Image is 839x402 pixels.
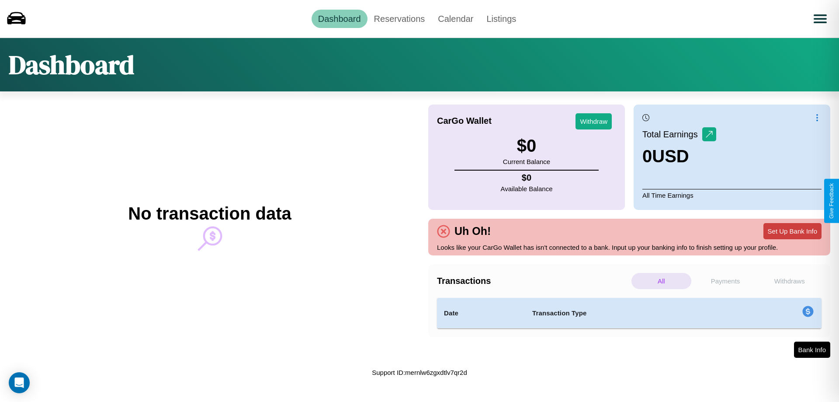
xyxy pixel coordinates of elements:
[437,241,822,253] p: Looks like your CarGo Wallet has isn't connected to a bank. Input up your banking info to finish ...
[437,276,629,286] h4: Transactions
[808,7,832,31] button: Open menu
[437,116,492,126] h4: CarGo Wallet
[501,173,553,183] h4: $ 0
[696,273,756,289] p: Payments
[576,113,612,129] button: Withdraw
[444,308,518,318] h4: Date
[532,308,731,318] h4: Transaction Type
[437,298,822,329] table: simple table
[642,147,716,166] h3: 0 USD
[450,225,495,238] h4: Uh Oh!
[367,10,432,28] a: Reservations
[642,126,702,142] p: Total Earnings
[128,204,291,224] h2: No transaction data
[503,136,550,156] h3: $ 0
[763,223,822,239] button: Set Up Bank Info
[759,273,819,289] p: Withdraws
[794,342,830,358] button: Bank Info
[312,10,367,28] a: Dashboard
[642,189,822,201] p: All Time Earnings
[9,372,30,393] div: Open Intercom Messenger
[501,183,553,195] p: Available Balance
[503,156,550,168] p: Current Balance
[9,47,134,83] h1: Dashboard
[480,10,523,28] a: Listings
[431,10,480,28] a: Calendar
[829,183,835,219] div: Give Feedback
[372,367,467,378] p: Support ID: mernlw6zgxdtlv7qr2d
[631,273,691,289] p: All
